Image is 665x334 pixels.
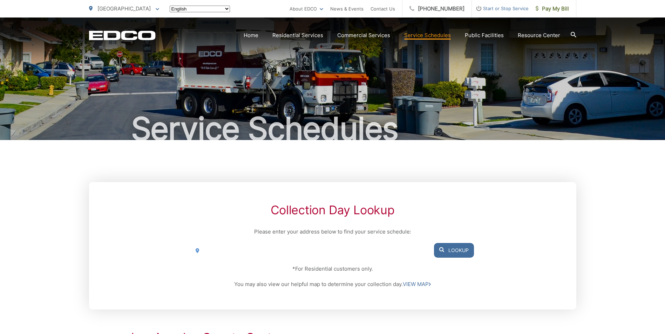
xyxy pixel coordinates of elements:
[97,5,151,12] span: [GEOGRAPHIC_DATA]
[191,203,474,217] h2: Collection Day Lookup
[191,265,474,273] p: *For Residential customers only.
[465,31,504,40] a: Public Facilities
[170,6,230,12] select: Select a language
[518,31,560,40] a: Resource Center
[337,31,390,40] a: Commercial Services
[434,243,474,258] button: Lookup
[272,31,323,40] a: Residential Services
[536,5,569,13] span: Pay My Bill
[403,280,431,288] a: VIEW MAP
[330,5,364,13] a: News & Events
[89,111,576,146] h1: Service Schedules
[290,5,323,13] a: About EDCO
[191,280,474,288] p: You may also view our helpful map to determine your collection day.
[404,31,451,40] a: Service Schedules
[89,30,156,40] a: EDCD logo. Return to the homepage.
[371,5,395,13] a: Contact Us
[244,31,258,40] a: Home
[191,228,474,236] p: Please enter your address below to find your service schedule:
